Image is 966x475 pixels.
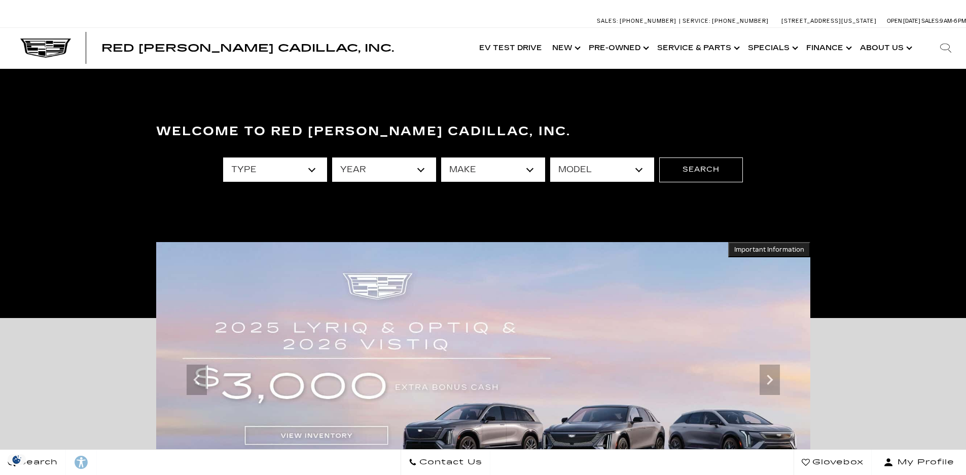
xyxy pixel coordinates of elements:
[652,28,743,68] a: Service & Parts
[921,18,940,24] span: Sales:
[417,455,482,469] span: Contact Us
[679,18,771,24] a: Service: [PHONE_NUMBER]
[728,242,810,257] button: Important Information
[332,157,436,182] select: Filter by year
[187,365,207,395] div: Previous
[781,18,877,24] a: [STREET_ADDRESS][US_STATE]
[550,157,654,182] select: Filter by model
[441,157,545,182] select: Filter by make
[734,246,804,254] span: Important Information
[474,28,547,68] a: EV Test Drive
[940,18,966,24] span: 9 AM-6 PM
[101,42,394,54] span: Red [PERSON_NAME] Cadillac, Inc.
[156,122,810,142] h3: Welcome to Red [PERSON_NAME] Cadillac, Inc.
[743,28,801,68] a: Specials
[597,18,679,24] a: Sales: [PHONE_NUMBER]
[712,18,769,24] span: [PHONE_NUMBER]
[101,43,394,53] a: Red [PERSON_NAME] Cadillac, Inc.
[794,450,872,475] a: Glovebox
[597,18,618,24] span: Sales:
[801,28,855,68] a: Finance
[659,157,743,182] button: Search
[855,28,915,68] a: About Us
[5,454,28,465] section: Click to Open Cookie Consent Modal
[872,450,966,475] button: Open user profile menu
[620,18,676,24] span: [PHONE_NUMBER]
[223,157,327,182] select: Filter by type
[887,18,920,24] span: Open [DATE]
[810,455,864,469] span: Glovebox
[547,28,584,68] a: New
[5,454,28,465] img: Opt-Out Icon
[893,455,954,469] span: My Profile
[584,28,652,68] a: Pre-Owned
[760,365,780,395] div: Next
[401,450,490,475] a: Contact Us
[683,18,710,24] span: Service:
[20,38,71,58] img: Cadillac Dark Logo with Cadillac White Text
[16,455,58,469] span: Search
